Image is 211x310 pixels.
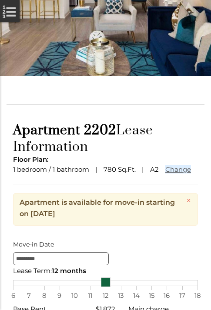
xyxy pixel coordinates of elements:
span: 16 [162,290,171,301]
label: Move-in Date [13,239,198,250]
input: Move-in Date edit selected 10/4/2025 [13,252,109,265]
span: 9 [55,290,64,301]
a: Change [165,165,191,173]
span: 1 bedroom / 1 bathroom [13,165,89,173]
span: 12 [101,290,110,301]
span: 18 [193,290,202,301]
span: 11 [86,290,94,301]
span: Floor Plan: [13,155,49,163]
span: 17 [178,290,187,301]
h1: Lease Information [13,122,198,155]
span: Sq.Ft. [118,165,136,173]
span: 12 months [52,267,86,275]
span: Apartment 2202 [13,122,116,139]
span: 7 [24,290,33,301]
span: 13 [117,290,125,301]
span: × [186,195,191,206]
span: 10 [70,290,79,301]
span: 15 [147,290,156,301]
span: 8 [40,290,49,301]
span: 6 [9,290,17,301]
span: A2 [150,165,159,173]
span: 780 [104,165,116,173]
div: Lease Term: [13,265,198,277]
p: Apartment is available for move-in starting on [DATE] [20,197,182,220]
span: 14 [132,290,141,301]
